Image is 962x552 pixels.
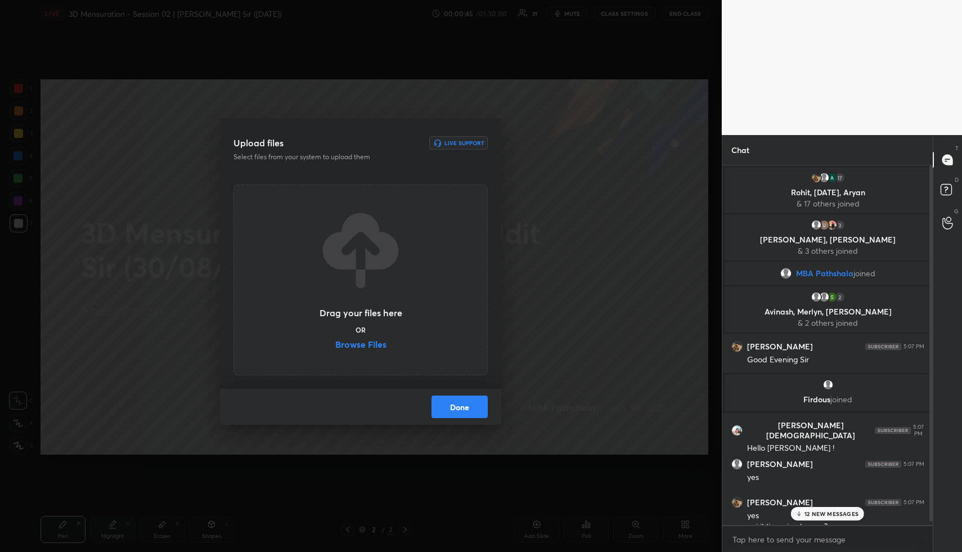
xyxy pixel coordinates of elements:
[804,510,858,517] p: 12 NEW MESSAGES
[722,135,758,165] p: Chat
[865,343,901,350] img: 4P8fHbbgJtejmAAAAAElFTkSuQmCC
[732,497,742,508] img: thumbnail.jpg
[818,291,829,303] img: default.png
[747,522,924,533] div: aaj jldi session ho gya?
[747,459,813,469] h6: [PERSON_NAME]
[834,291,845,303] div: 2
[233,136,284,150] h3: Upload files
[955,176,959,184] p: D
[722,165,933,525] div: grid
[732,342,742,352] img: thumbnail.jpg
[732,459,742,469] img: default.png
[747,354,924,366] div: Good Evening Sir
[810,219,821,231] img: default.png
[747,497,813,508] h6: [PERSON_NAME]
[818,172,829,183] img: default.png
[356,326,366,333] h5: OR
[732,235,924,244] p: [PERSON_NAME], [PERSON_NAME]
[810,172,821,183] img: thumbnail.jpg
[732,188,924,197] p: Rohit, [DATE], Aryan
[903,343,924,350] div: 5:07 PM
[732,199,924,208] p: & 17 others joined
[818,219,829,231] img: thumbnail.jpg
[865,461,901,468] img: 4P8fHbbgJtejmAAAAAElFTkSuQmCC
[747,510,924,522] div: yes
[830,394,852,405] span: joined
[903,499,924,506] div: 5:07 PM
[826,291,837,303] img: thumbnail.jpg
[732,395,924,404] p: Firdous
[320,308,402,317] h3: Drag your files here
[747,342,813,352] h6: [PERSON_NAME]
[732,246,924,255] p: & 3 others joined
[903,461,924,468] div: 5:07 PM
[732,425,742,436] img: thumbnail.jpg
[955,144,959,152] p: T
[822,379,833,391] img: default.png
[780,268,792,279] img: default.png
[874,427,910,434] img: 4P8fHbbgJtejmAAAAAElFTkSuQmCC
[954,207,959,216] p: G
[747,443,924,454] div: Hello [PERSON_NAME] !
[853,269,875,278] span: joined
[796,269,853,278] span: MBA Pathshala
[912,424,924,437] div: 5:07 PM
[810,291,821,303] img: default.png
[826,172,837,183] img: thumbnail.jpg
[732,318,924,327] p: & 2 others joined
[431,396,488,418] button: Done
[865,499,901,506] img: 4P8fHbbgJtejmAAAAAElFTkSuQmCC
[834,172,845,183] div: 17
[444,140,484,146] h6: Live Support
[233,152,416,162] p: Select files from your system to upload them
[747,472,924,483] div: yes
[834,219,845,231] div: 3
[826,219,837,231] img: thumbnail.jpg
[732,307,924,316] p: Avinash, Merlyn, [PERSON_NAME]
[747,420,875,441] h6: [PERSON_NAME][DEMOGRAPHIC_DATA]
